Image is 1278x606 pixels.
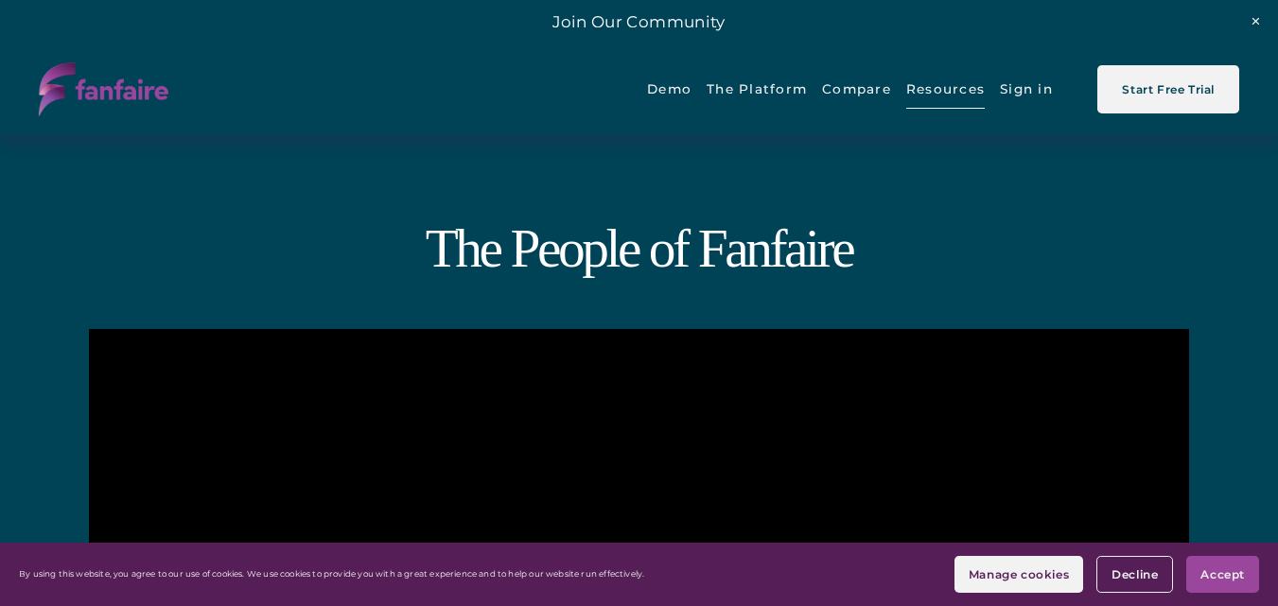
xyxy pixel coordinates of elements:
[969,567,1069,581] span: Manage cookies
[1186,556,1259,593] button: Accept
[822,67,891,111] a: Compare
[707,69,807,111] span: The Platform
[39,62,169,116] img: fanfaire
[647,67,692,111] a: Demo
[1097,65,1239,113] a: Start Free Trial
[707,67,807,111] a: folder dropdown
[1096,556,1173,593] button: Decline
[1000,67,1053,111] a: Sign in
[906,67,985,111] a: folder dropdown
[19,569,644,580] p: By using this website, you agree to our use of cookies. We use cookies to provide you with a grea...
[39,219,1240,277] h1: The People of Fanfaire
[906,69,985,111] span: Resources
[1112,567,1158,581] span: Decline
[1200,567,1245,581] span: Accept
[954,556,1083,593] button: Manage cookies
